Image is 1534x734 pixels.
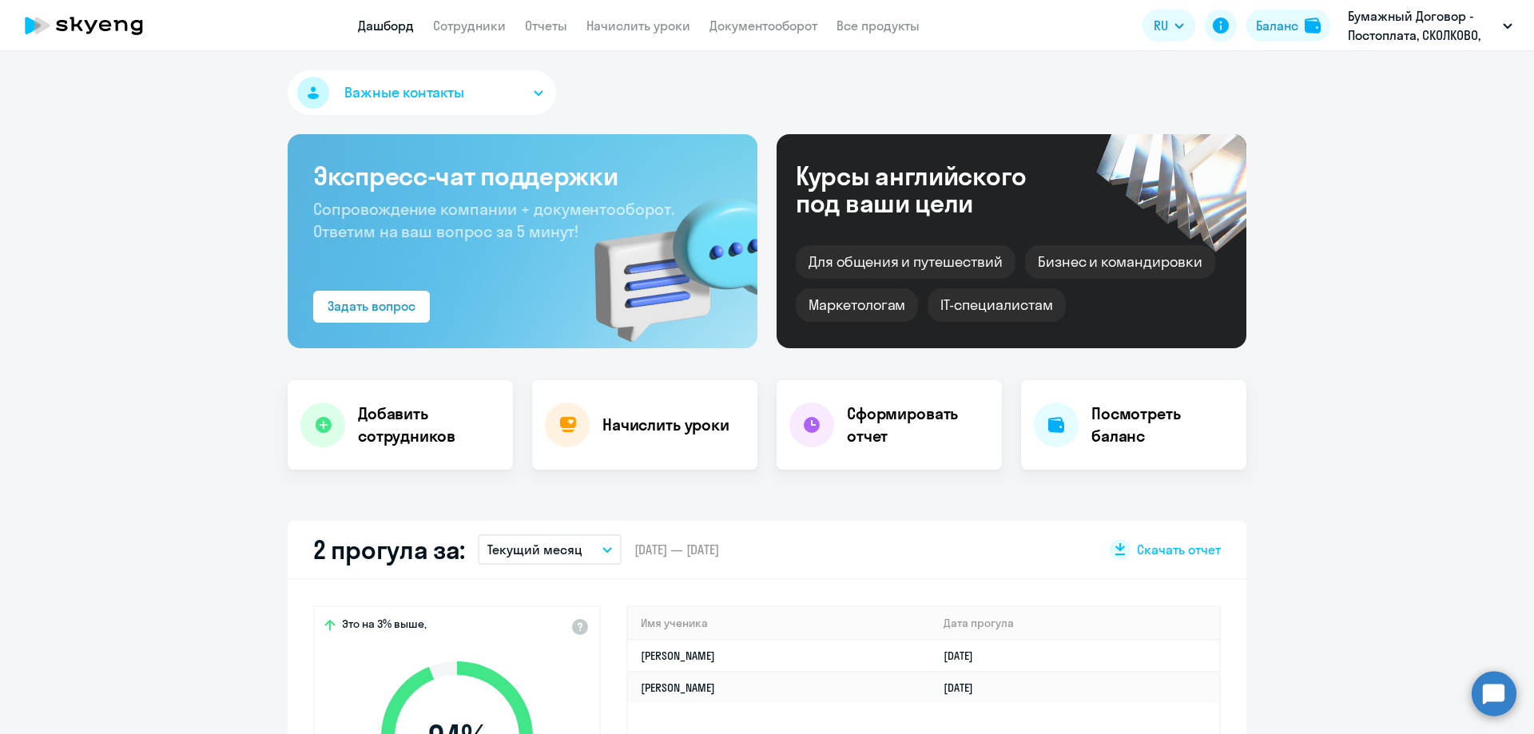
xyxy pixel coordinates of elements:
th: Имя ученика [628,607,931,640]
button: Важные контакты [288,70,556,115]
h4: Начислить уроки [602,414,729,436]
a: [PERSON_NAME] [641,649,715,663]
a: Дашборд [358,18,414,34]
p: Бумажный Договор - Постоплата, СКОЛКОВО, [PERSON_NAME] ШКОЛА УПРАВЛЕНИЯ [1348,6,1496,45]
h4: Добавить сотрудников [358,403,500,447]
button: Бумажный Договор - Постоплата, СКОЛКОВО, [PERSON_NAME] ШКОЛА УПРАВЛЕНИЯ [1340,6,1520,45]
h3: Экспресс-чат поддержки [313,160,732,192]
h2: 2 прогула за: [313,534,465,565]
div: Бизнес и командировки [1025,245,1215,279]
span: Это на 3% выше, [342,617,427,636]
a: Начислить уроки [586,18,690,34]
a: [PERSON_NAME] [641,680,715,695]
p: Текущий месяц [487,540,582,559]
div: IT-специалистам [928,288,1065,322]
span: RU [1154,16,1168,35]
div: Маркетологам [796,288,918,322]
img: bg-img [571,169,757,348]
div: Курсы английского под ваши цели [796,162,1069,216]
div: Баланс [1256,16,1298,35]
a: Документооборот [709,18,817,34]
a: Отчеты [525,18,567,34]
span: [DATE] — [DATE] [634,541,719,558]
img: balance [1305,18,1321,34]
div: Для общения и путешествий [796,245,1015,279]
div: Задать вопрос [328,296,415,315]
a: [DATE] [944,649,986,663]
th: Дата прогула [931,607,1219,640]
span: Сопровождение компании + документооборот. Ответим на ваш вопрос за 5 минут! [313,199,674,241]
button: RU [1143,10,1195,42]
a: [DATE] [944,680,986,695]
a: Все продукты [837,18,920,34]
span: Важные контакты [344,82,464,103]
span: Скачать отчет [1137,541,1221,558]
h4: Посмотреть баланс [1091,403,1234,447]
button: Балансbalance [1246,10,1330,42]
a: Сотрудники [433,18,506,34]
button: Текущий месяц [478,534,622,565]
h4: Сформировать отчет [847,403,989,447]
button: Задать вопрос [313,291,430,323]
